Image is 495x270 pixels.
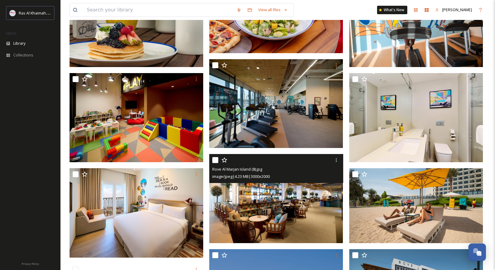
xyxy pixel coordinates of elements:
[432,4,475,16] a: [PERSON_NAME]
[21,262,39,266] span: Privacy Policy
[6,31,17,36] span: MEDIA
[19,10,104,16] span: Ras Al Khaimah Tourism Development Authority
[84,3,233,17] input: Search your library
[468,243,486,261] button: Open Chat
[442,7,472,12] span: [PERSON_NAME]
[349,73,483,162] img: Rove Al Marjan Island (10).jpg
[212,166,262,172] span: Rove Al Marjan Island (8).jpg
[209,59,343,148] img: Rove Al Marjan Island (11).jpg
[209,154,343,243] img: Rove Al Marjan Island (8).jpg
[212,174,270,179] span: image/jpeg | 4.23 MB | 3000 x 2000
[21,260,39,267] a: Privacy Policy
[13,40,25,46] span: Library
[255,4,291,16] a: View all files
[10,10,16,16] img: Logo_RAKTDA_RGB-01.png
[349,168,483,243] img: Rove Al Marjan Island (7).jpg
[377,6,407,14] a: What's New
[13,52,33,58] span: Collections
[70,168,203,258] img: Rove Al Marjan Island (9).jpg
[70,73,203,162] img: Rove Al Marjan Island (12).jpg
